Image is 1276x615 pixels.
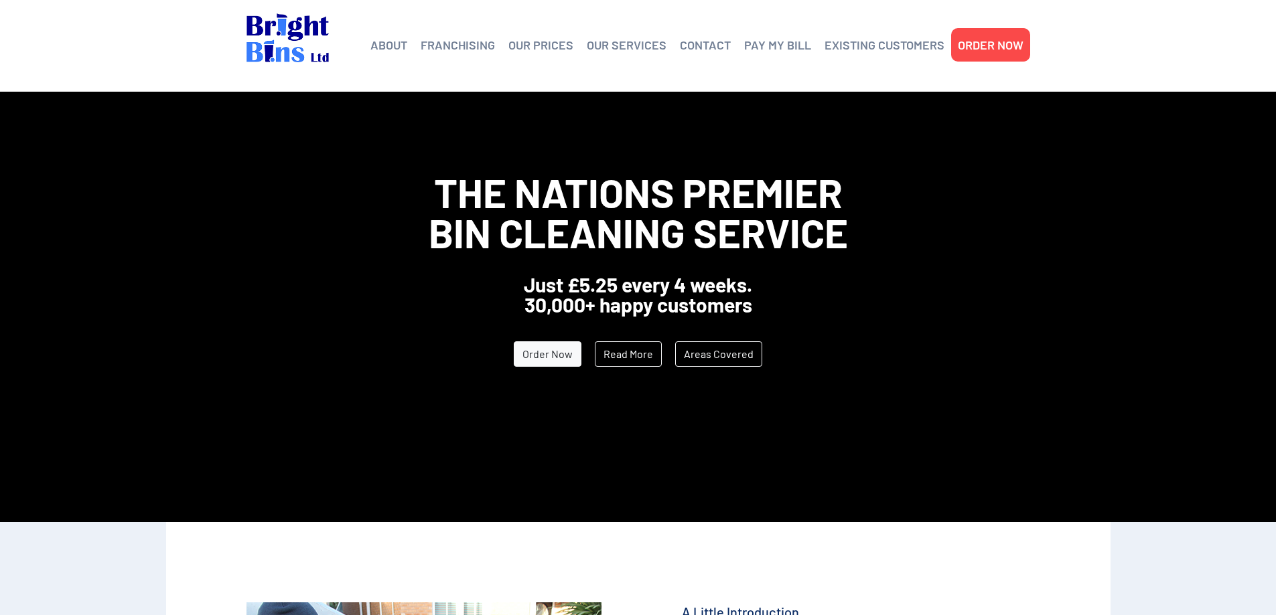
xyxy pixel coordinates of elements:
[675,341,762,367] a: Areas Covered
[514,341,581,367] a: Order Now
[744,35,811,55] a: PAY MY BILL
[958,35,1023,55] a: ORDER NOW
[429,168,848,256] span: The Nations Premier Bin Cleaning Service
[508,35,573,55] a: OUR PRICES
[595,341,662,367] a: Read More
[825,35,944,55] a: EXISTING CUSTOMERS
[587,35,666,55] a: OUR SERVICES
[421,35,495,55] a: FRANCHISING
[680,35,731,55] a: CONTACT
[370,35,407,55] a: ABOUT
